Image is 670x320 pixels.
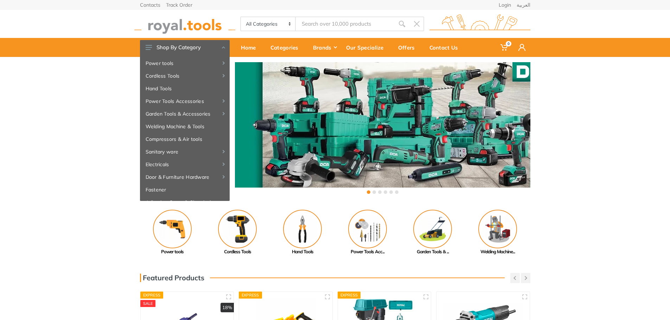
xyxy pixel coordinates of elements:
[140,40,230,55] button: Shop By Category
[205,248,270,255] div: Cordless Tools
[205,210,270,255] a: Cordless Tools
[496,38,513,57] a: 0
[140,210,205,255] a: Power tools
[308,40,341,55] div: Brands
[517,2,530,7] a: العربية
[425,40,468,55] div: Contact Us
[218,210,257,248] img: Royal - Cordless Tools
[140,300,156,307] div: SALE
[140,57,230,70] a: Power tools
[270,248,335,255] div: Hand Tools
[166,2,192,7] a: Track Order
[341,40,393,55] div: Our Specialize
[335,248,400,255] div: Power Tools Acc...
[266,40,308,55] div: Categories
[140,196,230,209] a: Adhesive, Spray & Chemical
[465,210,530,255] a: Welding Machine...
[140,292,164,299] div: Express
[140,95,230,107] a: Power Tools Accessories
[393,40,425,55] div: Offers
[400,248,465,255] div: Garden Tools & ...
[140,120,230,133] a: Welding Machine & Tools
[465,248,530,255] div: Welding Machine...
[140,274,204,282] h3: Featured Products
[241,17,296,31] select: Category
[266,38,308,57] a: Categories
[153,210,192,248] img: Royal - Power tools
[140,158,230,171] a: Electricals
[140,70,230,82] a: Cordless Tools
[140,82,230,95] a: Hand Tools
[335,210,400,255] a: Power Tools Acc...
[413,210,452,248] img: Royal - Garden Tools & Accessories
[140,248,205,255] div: Power tools
[239,292,262,299] div: Express
[140,183,230,196] a: Fastener
[236,38,266,57] a: Home
[393,38,425,57] a: Offers
[425,38,468,57] a: Contact Us
[341,38,393,57] a: Our Specialize
[429,14,530,34] img: royal.tools Logo
[140,133,230,145] a: Compressors & Air tools
[236,40,266,55] div: Home
[270,210,335,255] a: Hand Tools
[296,17,394,31] input: Site search
[221,303,234,313] div: 18%
[283,210,322,248] img: Royal - Hand Tools
[338,292,361,299] div: Express
[140,2,160,7] a: Contacts
[134,14,235,34] img: royal.tools Logo
[348,210,387,248] img: Royal - Power Tools Accessories
[140,145,230,158] a: Sanitary ware
[506,41,511,46] span: 0
[140,171,230,183] a: Door & Furniture Hardware
[140,107,230,120] a: Garden Tools & Accessories
[478,210,517,248] img: Royal - Welding Machine & Tools
[499,2,511,7] a: Login
[400,210,465,255] a: Garden Tools & ...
